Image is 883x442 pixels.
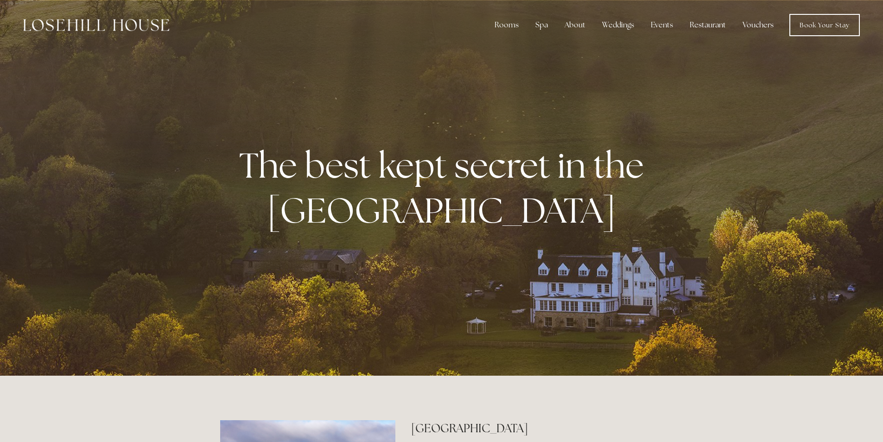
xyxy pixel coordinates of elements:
[411,420,663,436] h2: [GEOGRAPHIC_DATA]
[643,16,680,34] div: Events
[735,16,781,34] a: Vouchers
[23,19,169,31] img: Losehill House
[487,16,526,34] div: Rooms
[239,142,651,233] strong: The best kept secret in the [GEOGRAPHIC_DATA]
[557,16,593,34] div: About
[682,16,733,34] div: Restaurant
[595,16,642,34] div: Weddings
[789,14,860,36] a: Book Your Stay
[528,16,555,34] div: Spa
